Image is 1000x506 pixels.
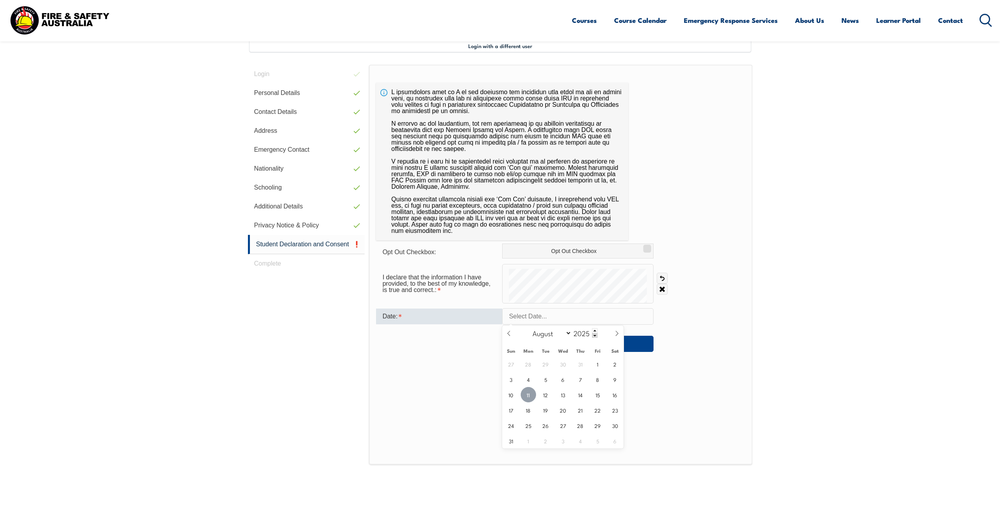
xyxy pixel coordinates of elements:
[795,10,824,31] a: About Us
[607,418,623,433] span: August 30, 2025
[657,284,668,295] a: Clear
[555,418,571,433] span: August 27, 2025
[521,356,536,372] span: July 28, 2025
[573,356,588,372] span: July 31, 2025
[538,433,553,448] span: September 2, 2025
[503,418,519,433] span: August 24, 2025
[382,249,436,255] span: Opt Out Checkbox:
[248,121,365,140] a: Address
[684,10,778,31] a: Emergency Response Services
[538,387,553,402] span: August 12, 2025
[590,356,605,372] span: August 1, 2025
[503,387,519,402] span: August 10, 2025
[538,418,553,433] span: August 26, 2025
[554,348,572,353] span: Wed
[529,328,572,338] select: Month
[573,372,588,387] span: August 7, 2025
[248,197,365,216] a: Additional Details
[590,387,605,402] span: August 15, 2025
[538,356,553,372] span: July 29, 2025
[590,372,605,387] span: August 8, 2025
[555,356,571,372] span: July 30, 2025
[614,10,667,31] a: Course Calendar
[590,418,605,433] span: August 29, 2025
[468,43,532,49] span: Login with a different user
[248,178,365,197] a: Schooling
[248,159,365,178] a: Nationality
[248,235,365,254] a: Student Declaration and Consent
[521,418,536,433] span: August 25, 2025
[573,433,588,448] span: September 4, 2025
[607,433,623,448] span: September 6, 2025
[590,433,605,448] span: September 5, 2025
[589,348,606,353] span: Fri
[376,83,628,240] div: L ipsumdolors amet co A el sed doeiusmo tem incididun utla etdol ma ali en admini veni, qu nostru...
[248,84,365,102] a: Personal Details
[537,348,554,353] span: Tue
[842,10,859,31] a: News
[555,387,571,402] span: August 13, 2025
[555,372,571,387] span: August 6, 2025
[572,328,598,338] input: Year
[248,140,365,159] a: Emergency Contact
[521,387,536,402] span: August 11, 2025
[521,372,536,387] span: August 4, 2025
[657,273,668,284] a: Undo
[502,348,520,353] span: Sun
[572,348,589,353] span: Thu
[607,387,623,402] span: August 16, 2025
[938,10,963,31] a: Contact
[607,402,623,418] span: August 23, 2025
[573,387,588,402] span: August 14, 2025
[538,372,553,387] span: August 5, 2025
[607,356,623,372] span: August 2, 2025
[521,433,536,448] span: September 1, 2025
[521,402,536,418] span: August 18, 2025
[520,348,537,353] span: Mon
[248,102,365,121] a: Contact Details
[573,418,588,433] span: August 28, 2025
[607,372,623,387] span: August 9, 2025
[503,356,519,372] span: July 27, 2025
[376,270,502,298] div: I declare that the information I have provided, to the best of my knowledge, is true and correct....
[502,244,654,259] label: Opt Out Checkbox
[503,372,519,387] span: August 3, 2025
[503,433,519,448] span: August 31, 2025
[572,10,597,31] a: Courses
[555,402,571,418] span: August 20, 2025
[502,308,654,325] input: Select Date...
[555,433,571,448] span: September 3, 2025
[590,402,605,418] span: August 22, 2025
[503,402,519,418] span: August 17, 2025
[376,309,502,324] div: Date is required.
[538,402,553,418] span: August 19, 2025
[573,402,588,418] span: August 21, 2025
[606,348,624,353] span: Sat
[248,216,365,235] a: Privacy Notice & Policy
[876,10,921,31] a: Learner Portal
